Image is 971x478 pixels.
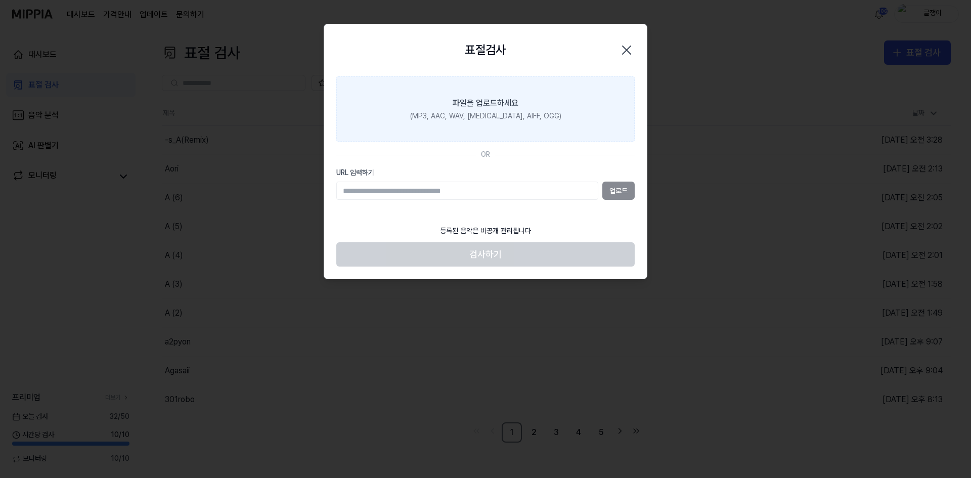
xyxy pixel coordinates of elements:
label: URL 입력하기 [336,168,635,178]
div: OR [481,150,490,160]
h2: 표절검사 [465,40,506,60]
div: 파일을 업로드하세요 [453,97,518,109]
div: 등록된 음악은 비공개 관리됩니다 [434,220,537,242]
div: (MP3, AAC, WAV, [MEDICAL_DATA], AIFF, OGG) [410,111,561,121]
